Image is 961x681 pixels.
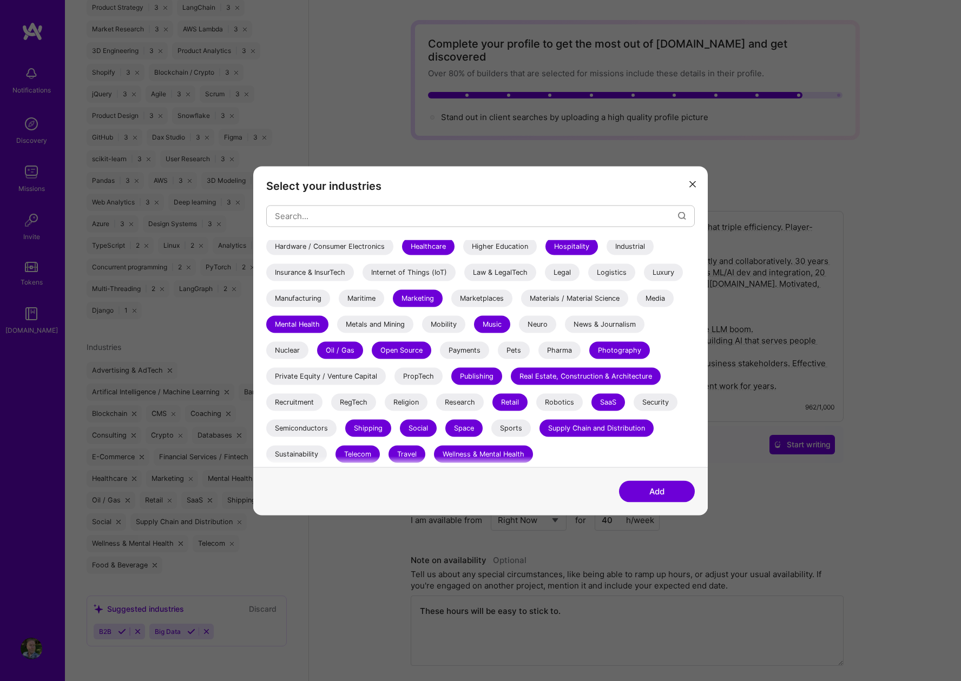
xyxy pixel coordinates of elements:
[266,263,354,281] div: Insurance & InsurTech
[400,419,437,437] div: Social
[539,419,654,437] div: Supply Chain and Distribution
[389,445,425,462] div: Travel
[689,181,696,188] i: icon Close
[436,393,484,411] div: Research
[331,393,376,411] div: RegTech
[317,341,363,359] div: Oil / Gas
[451,289,512,307] div: Marketplaces
[402,237,455,255] div: Healthcare
[463,237,537,255] div: Higher Education
[536,393,583,411] div: Robotics
[492,393,528,411] div: Retail
[451,367,502,385] div: Publishing
[521,289,628,307] div: Materials / Material Science
[491,419,531,437] div: Sports
[275,202,678,230] input: Search...
[545,237,598,255] div: Hospitality
[335,445,380,462] div: Telecom
[266,419,337,437] div: Semiconductors
[372,341,431,359] div: Open Source
[519,315,556,333] div: Neuro
[644,263,683,281] div: Luxury
[266,179,695,192] h3: Select your industries
[588,263,635,281] div: Logistics
[434,445,533,462] div: Wellness & Mental Health
[445,419,483,437] div: Space
[266,315,328,333] div: Mental Health
[266,393,322,411] div: Recruitment
[634,393,677,411] div: Security
[619,480,695,502] button: Add
[385,393,427,411] div: Religion
[498,341,530,359] div: Pets
[538,341,581,359] div: Pharma
[266,367,386,385] div: Private Equity / Venture Capital
[266,289,330,307] div: Manufacturing
[545,263,580,281] div: Legal
[393,289,443,307] div: Marketing
[345,419,391,437] div: Shipping
[474,315,510,333] div: Music
[266,341,308,359] div: Nuclear
[422,315,465,333] div: Mobility
[678,212,686,220] i: icon Search
[253,166,708,515] div: modal
[589,341,650,359] div: Photography
[266,445,327,462] div: Sustainability
[607,237,654,255] div: Industrial
[464,263,536,281] div: Law & LegalTech
[394,367,443,385] div: PropTech
[266,237,393,255] div: Hardware / Consumer Electronics
[565,315,644,333] div: News & Journalism
[440,341,489,359] div: Payments
[337,315,413,333] div: Metals and Mining
[637,289,674,307] div: Media
[339,289,384,307] div: Maritime
[363,263,456,281] div: Internet of Things (IoT)
[511,367,661,385] div: Real Estate, Construction & Architecture
[591,393,625,411] div: SaaS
